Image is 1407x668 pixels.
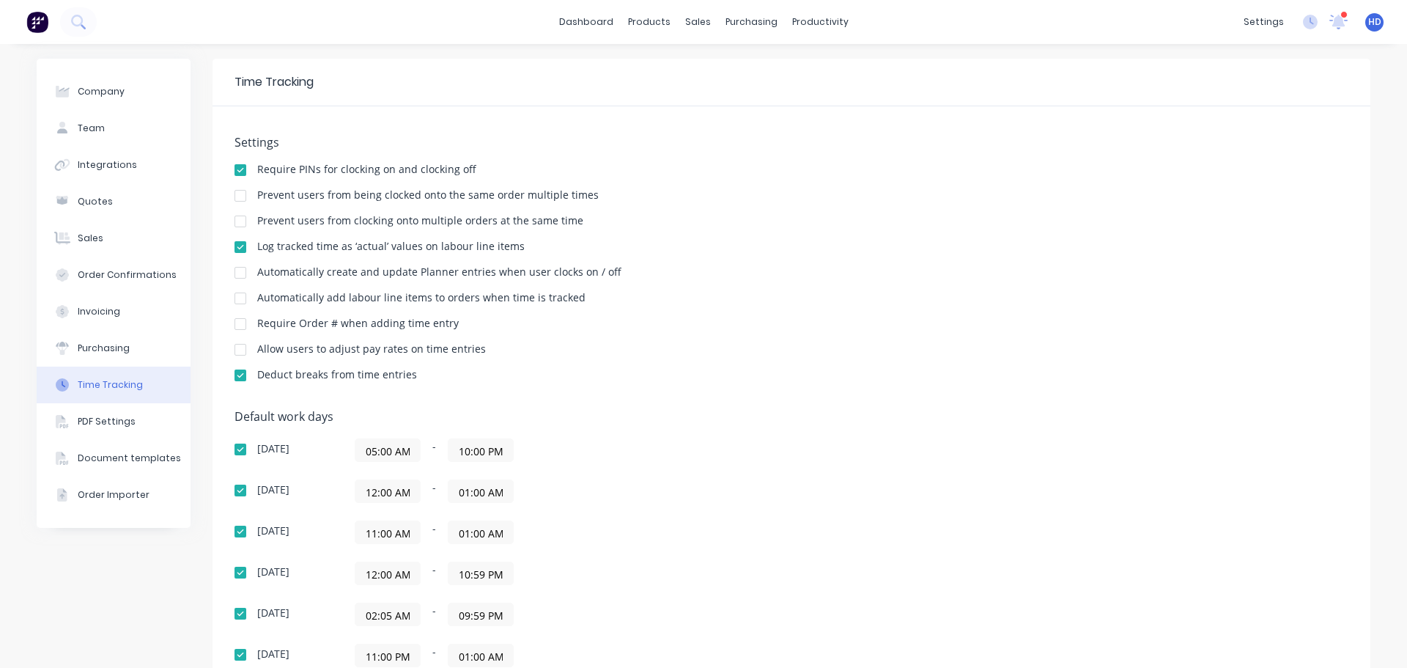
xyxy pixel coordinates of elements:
[448,480,513,502] input: Finish
[257,293,586,303] div: Automatically add labour line items to orders when time is tracked
[234,410,1348,424] h5: Default work days
[257,241,525,252] div: Log tracked time as ‘actual’ values on labour line items
[78,378,143,392] div: Time Tracking
[234,73,314,91] div: Time Tracking
[355,521,420,543] input: Start
[37,477,191,513] button: Order Importer
[37,293,191,330] button: Invoicing
[448,521,513,543] input: Finish
[355,603,420,625] input: Start
[257,608,289,618] div: [DATE]
[257,485,289,495] div: [DATE]
[621,11,678,33] div: products
[355,644,721,667] div: -
[1236,11,1291,33] div: settings
[37,257,191,293] button: Order Confirmations
[37,440,191,477] button: Document templates
[78,85,125,98] div: Company
[355,439,420,461] input: Start
[257,318,459,329] div: Require Order # when adding time entry
[37,183,191,220] button: Quotes
[26,11,48,33] img: Factory
[257,344,486,354] div: Allow users to adjust pay rates on time entries
[257,567,289,577] div: [DATE]
[448,439,513,461] input: Finish
[785,11,856,33] div: productivity
[257,190,599,200] div: Prevent users from being clocked onto the same order multiple times
[37,73,191,110] button: Company
[257,444,289,454] div: [DATE]
[355,562,420,584] input: Start
[234,136,1348,150] h5: Settings
[552,11,621,33] a: dashboard
[355,645,420,667] input: Start
[78,232,103,245] div: Sales
[78,122,105,135] div: Team
[718,11,785,33] div: purchasing
[448,603,513,625] input: Finish
[78,452,181,465] div: Document templates
[37,147,191,183] button: Integrations
[78,342,130,355] div: Purchasing
[257,216,583,226] div: Prevent users from clocking onto multiple orders at the same time
[355,438,721,462] div: -
[37,110,191,147] button: Team
[355,562,721,585] div: -
[257,164,476,175] div: Require PINs for clocking on and clocking off
[257,649,289,659] div: [DATE]
[257,526,289,536] div: [DATE]
[355,521,721,544] div: -
[78,415,136,428] div: PDF Settings
[678,11,718,33] div: sales
[355,603,721,626] div: -
[355,480,721,503] div: -
[448,562,513,584] input: Finish
[78,268,177,282] div: Order Confirmations
[78,195,113,208] div: Quotes
[37,220,191,257] button: Sales
[448,645,513,667] input: Finish
[37,403,191,440] button: PDF Settings
[78,305,120,318] div: Invoicing
[355,480,420,502] input: Start
[257,267,621,277] div: Automatically create and update Planner entries when user clocks on / off
[1368,15,1381,29] span: HD
[78,158,137,172] div: Integrations
[78,488,149,502] div: Order Importer
[257,370,417,380] div: Deduct breaks from time entries
[37,330,191,367] button: Purchasing
[37,367,191,403] button: Time Tracking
